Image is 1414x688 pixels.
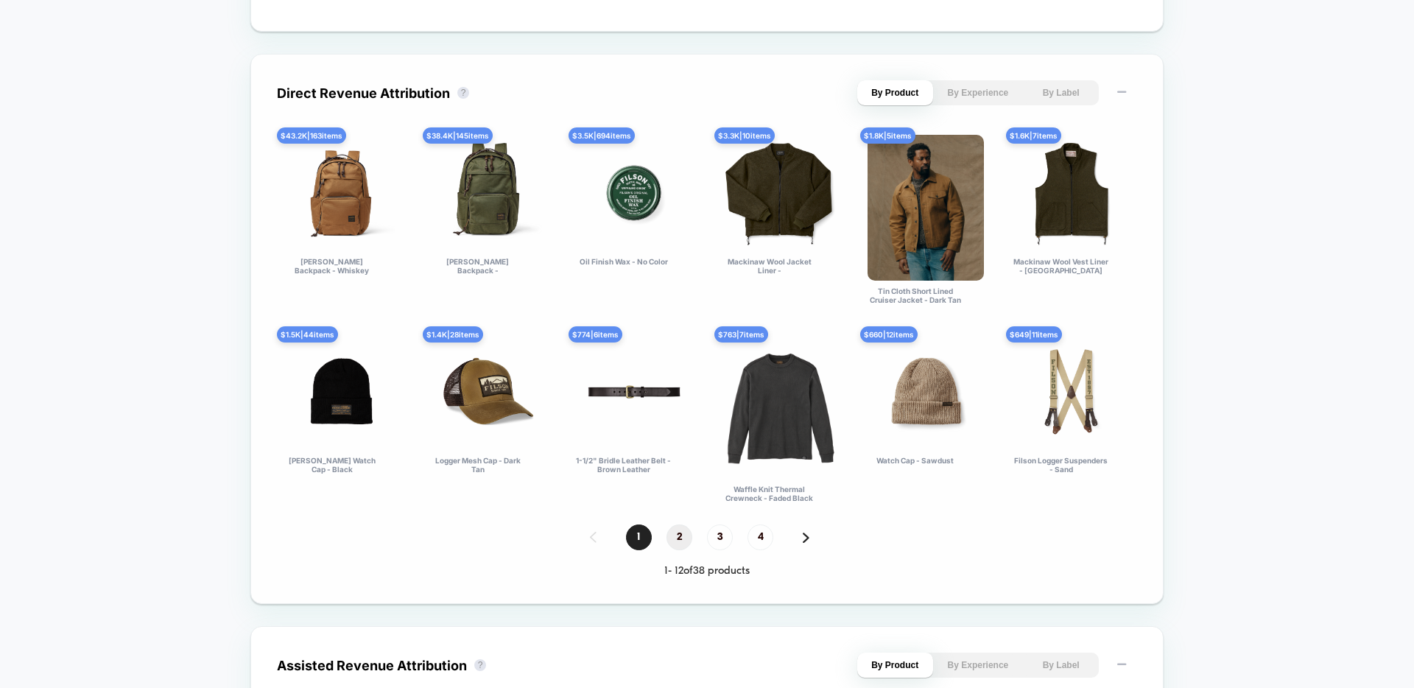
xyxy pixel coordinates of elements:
button: By Product [857,80,933,105]
div: 1-1/2" Bridle Leather Belt - Brown Leather [576,456,671,474]
div: $ 1.8K | 5 items [860,127,915,144]
div: $ 660 | 12 items [860,326,918,343]
img: Tin Cloth Short Lined Cruiser Jacket - Dark Tan [868,135,984,281]
img: Waffle Knit Thermal Crewneck - Faded Black [722,334,838,480]
div: $ 43.2K | 163 items [277,127,346,144]
span: 2 [666,524,692,550]
button: By Label [1023,653,1099,678]
div: $ 38.4K | 145 items [423,127,493,144]
img: Logger Mesh Cap - Dark Tan [430,334,546,450]
img: 1-1/2" Bridle Leather Belt - Brown Leather [576,334,692,450]
div: $ 1.6K | 7 items [1006,127,1061,144]
div: $ 1.5K | 44 items [277,326,338,343]
div: $ 3.3K | 10 items [714,127,775,144]
img: Ballard Watch Cap - Black [284,334,401,450]
div: [PERSON_NAME] Backpack - Whiskey [284,257,379,275]
button: ? [474,659,486,671]
span: 1 [626,524,652,550]
div: $ 649 | 11 items [1006,326,1062,343]
img: Watch Cap - Sawdust [868,334,984,450]
button: By Experience [940,80,1016,105]
div: $ 763 | 7 items [714,326,768,343]
div: Mackinaw Wool Jacket Liner - [GEOGRAPHIC_DATA] [722,257,817,275]
div: $ 1.4K | 28 items [423,326,483,343]
div: Logger Mesh Cap - Dark Tan [430,456,525,474]
img: Filson Logger Suspenders - Sand [1013,334,1130,450]
div: [PERSON_NAME] Backpack - [GEOGRAPHIC_DATA] [430,257,525,275]
img: pagination forward [803,533,809,543]
div: Filson Logger Suspenders - Sand [1013,456,1108,474]
div: Mackinaw Wool Vest Liner - [GEOGRAPHIC_DATA] [1013,257,1108,275]
img: Dryden Backpack - Whiskey [284,135,401,251]
div: $ 774 | 6 items [569,326,622,343]
button: By Label [1023,80,1099,105]
div: $ 3.5K | 694 items [569,127,635,144]
div: Watch Cap - Sawdust [868,456,963,474]
div: [PERSON_NAME] Watch Cap - Black [284,456,379,474]
div: 1 - 12 of 38 products [277,565,1137,578]
div: Direct Revenue Attribution [277,85,450,101]
button: By Experience [940,653,1016,678]
div: Oil Finish Wax - No Color [576,257,671,275]
span: 4 [748,524,773,550]
img: Mackinaw Wool Jacket Liner - Forest Green [722,135,838,251]
button: By Product [857,653,933,678]
img: Dryden Backpack - Otter Green [430,135,546,251]
img: Mackinaw Wool Vest Liner - Forest Green [1013,135,1130,251]
div: Assisted Revenue Attribution [277,658,467,673]
span: 3 [707,524,733,550]
div: Waffle Knit Thermal Crewneck - Faded Black [722,485,817,502]
button: ? [457,87,469,99]
img: Oil Finish Wax - No Color [576,135,692,251]
div: Tin Cloth Short Lined Cruiser Jacket - Dark Tan [868,287,963,304]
